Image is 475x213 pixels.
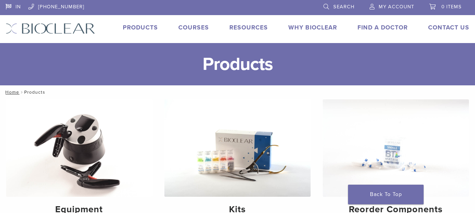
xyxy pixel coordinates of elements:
[441,4,462,10] span: 0 items
[164,99,311,197] img: Kits
[178,24,209,31] a: Courses
[428,24,469,31] a: Contact Us
[6,99,152,197] img: Equipment
[123,24,158,31] a: Products
[229,24,268,31] a: Resources
[323,99,469,197] img: Reorder Components
[6,23,95,34] img: Bioclear
[288,24,337,31] a: Why Bioclear
[333,4,354,10] span: Search
[379,4,414,10] span: My Account
[3,90,19,95] a: Home
[348,185,424,204] a: Back To Top
[19,90,24,94] span: /
[357,24,408,31] a: Find A Doctor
